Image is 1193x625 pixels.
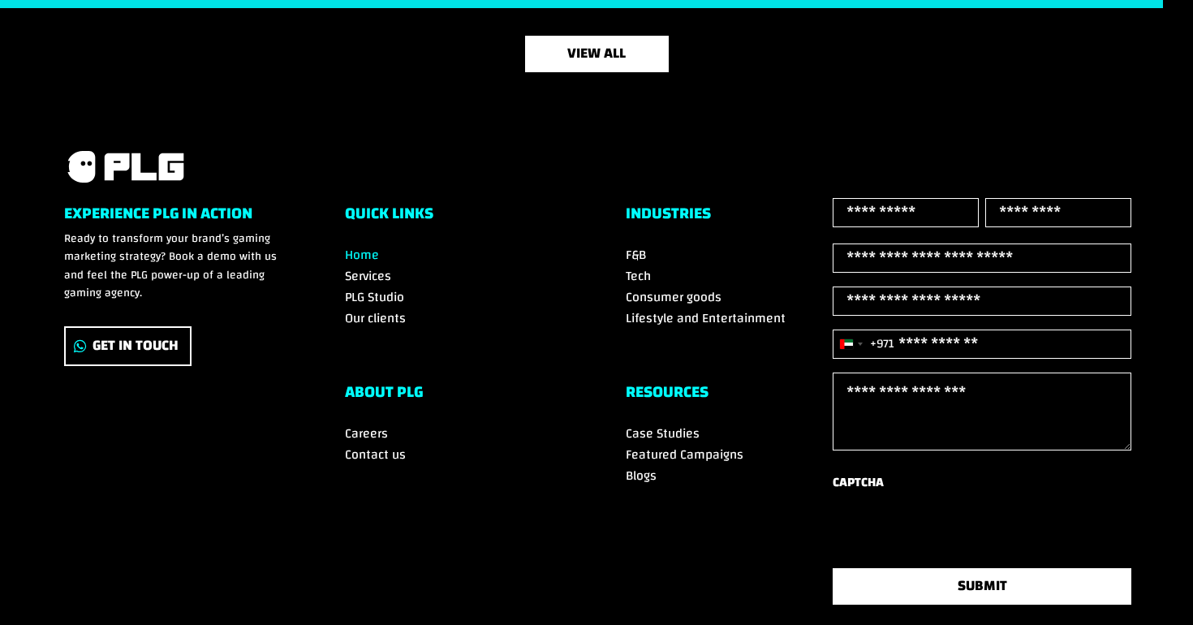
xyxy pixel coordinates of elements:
[345,285,404,309] a: PLG Studio
[345,442,406,467] a: Contact us
[64,205,286,230] h6: Experience PLG in Action
[626,243,646,267] a: F&B
[64,230,286,303] p: Ready to transform your brand’s gaming marketing strategy? Book a demo with us and feel the PLG p...
[345,306,406,330] a: Our clients
[626,463,657,488] a: Blogs
[833,472,884,494] label: CAPTCHA
[64,149,186,185] img: PLG logo
[833,568,1131,605] button: SUBMIT
[833,500,1079,563] iframe: reCAPTCHA
[64,149,186,185] a: PLG
[626,205,848,230] h6: Industries
[345,421,388,446] a: Careers
[1112,547,1193,625] iframe: Chat Widget
[626,264,651,288] a: Tech
[64,326,192,366] a: Get In Touch
[870,333,894,355] div: +971
[345,264,391,288] a: Services
[345,243,379,267] a: Home
[626,285,721,309] a: Consumer goods
[345,205,567,230] h6: Quick Links
[833,330,894,358] button: Selected country
[626,421,700,446] a: Case Studies
[345,384,567,408] h6: ABOUT PLG
[525,36,669,72] a: view all
[626,384,848,408] h6: RESOURCES
[1112,547,1193,625] div: Виджет чата
[626,306,786,330] a: Lifestyle and Entertainment
[626,442,743,467] a: Featured Campaigns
